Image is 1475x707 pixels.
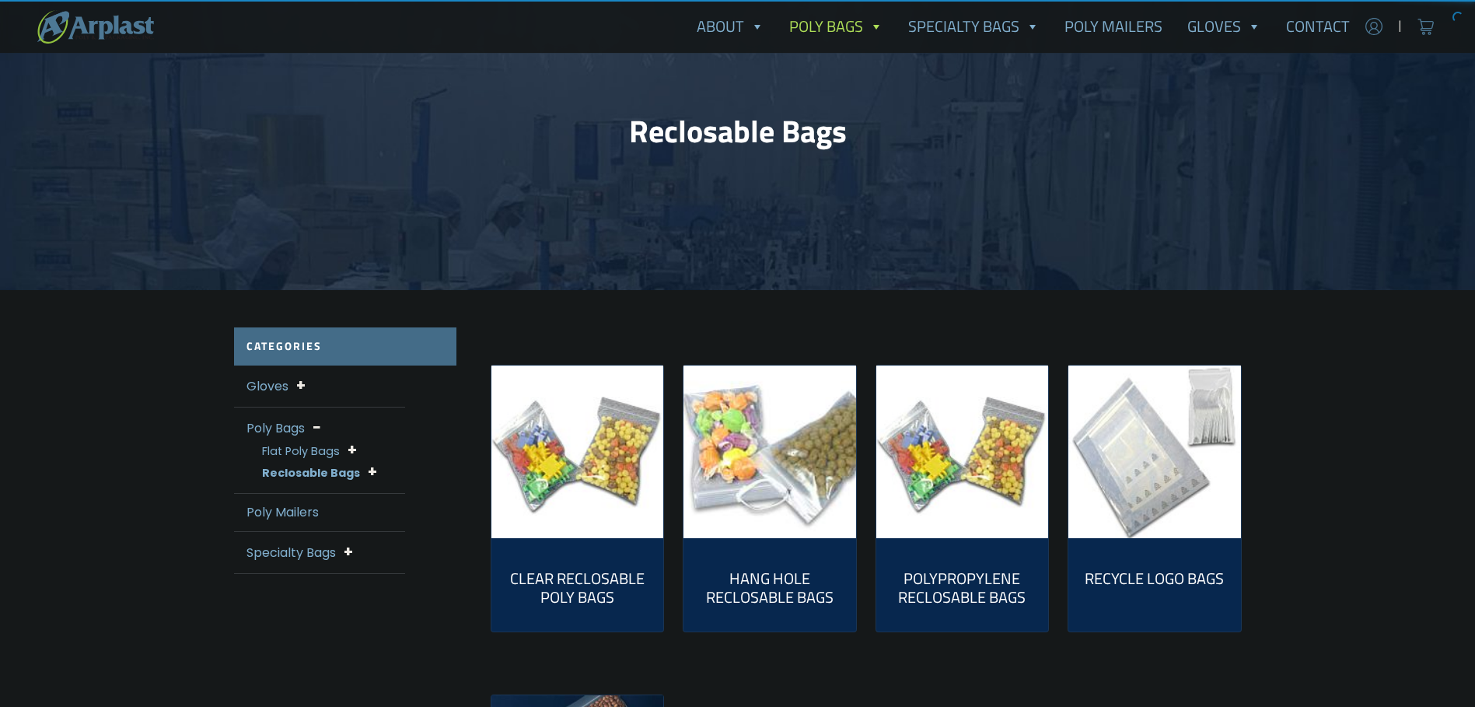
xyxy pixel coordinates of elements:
a: Poly Mailers [246,503,319,521]
a: Specialty Bags [246,544,336,562]
img: logo [37,10,154,44]
a: Gloves [246,377,288,395]
a: Visit product category Clear Reclosable Poly Bags [504,551,652,619]
a: Specialty Bags [896,11,1052,42]
img: Hang Hole Reclosable Bags [683,366,856,538]
a: Poly Bags [246,419,305,437]
h1: Reclosable Bags [234,113,1242,150]
img: Polypropylene Reclosable Bags [876,366,1049,538]
a: Contact [1274,11,1362,42]
a: Reclosable Bags [262,465,360,481]
a: Poly Mailers [1052,11,1175,42]
h2: Categories [234,327,456,366]
h2: Polypropylene Reclosable Bags [889,569,1036,607]
a: Visit product category Hang Hole Reclosable Bags [696,551,844,619]
a: Visit product category Hang Hole Reclosable Bags [683,366,856,538]
h2: Hang Hole Reclosable Bags [696,569,844,607]
a: Visit product category Polypropylene Reclosable Bags [889,551,1036,619]
a: Gloves [1175,11,1274,42]
h2: Recycle Logo Bags [1081,569,1229,588]
a: Visit product category Recycle Logo Bags [1068,366,1241,538]
a: Visit product category Recycle Logo Bags [1081,551,1229,600]
h2: Clear Reclosable Poly Bags [504,569,652,607]
span: | [1398,17,1402,36]
img: Recycle Logo Bags [1068,366,1241,538]
a: Poly Bags [777,11,896,42]
a: Visit product category Polypropylene Reclosable Bags [876,366,1049,538]
img: Clear Reclosable Poly Bags [491,366,664,538]
a: Visit product category Clear Reclosable Poly Bags [491,366,664,538]
a: About [684,11,777,42]
a: Flat Poly Bags [262,443,340,459]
